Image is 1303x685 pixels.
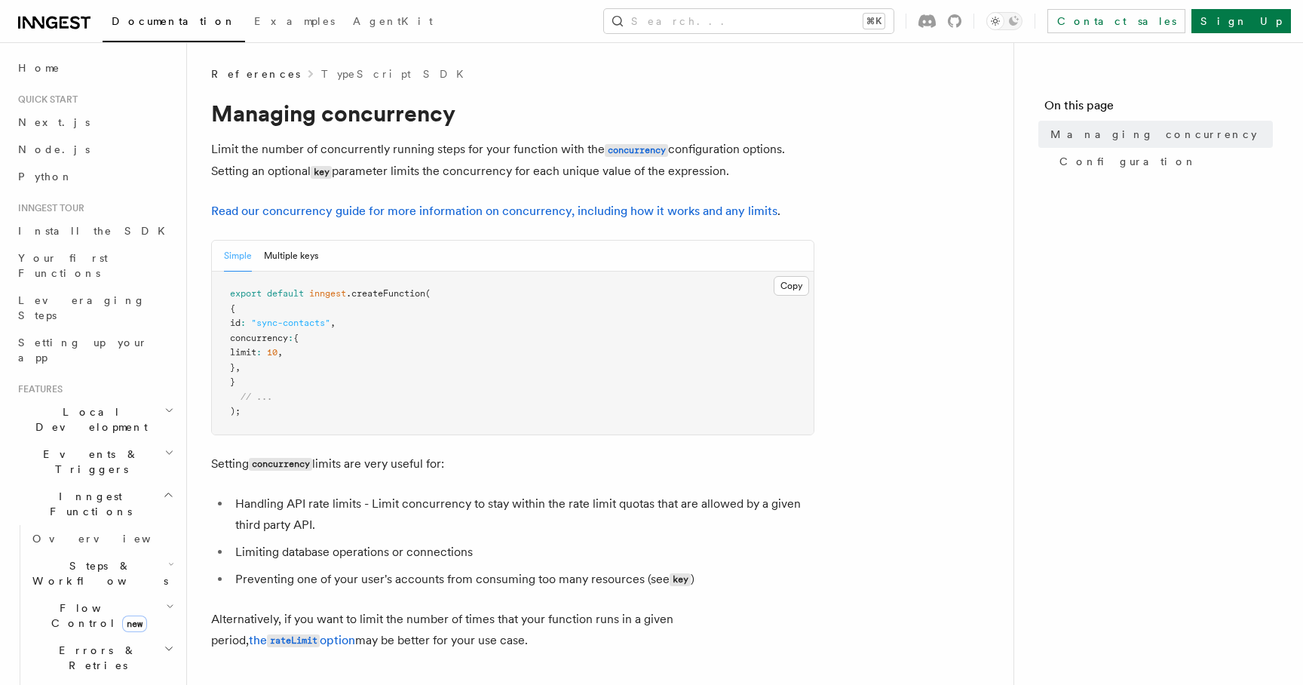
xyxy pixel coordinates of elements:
[293,333,299,343] span: {
[26,525,177,552] a: Overview
[311,166,332,179] code: key
[12,202,84,214] span: Inngest tour
[249,633,355,647] a: therateLimitoption
[112,15,236,27] span: Documentation
[241,392,272,402] span: // ...
[12,94,78,106] span: Quick start
[1059,154,1197,169] span: Configuration
[12,287,177,329] a: Leveraging Steps
[18,294,146,321] span: Leveraging Steps
[670,573,691,586] code: key
[425,288,431,299] span: (
[26,594,177,637] button: Flow Controlnew
[230,347,256,358] span: limit
[12,383,63,395] span: Features
[224,241,252,272] button: Simple
[230,288,262,299] span: export
[346,288,425,299] span: .createFunction
[1047,9,1185,33] a: Contact sales
[211,204,777,218] a: Read our concurrency guide for more information on concurrency, including how it works and any li...
[12,447,164,477] span: Events & Triggers
[12,163,177,190] a: Python
[1044,121,1273,148] a: Managing concurrency
[231,493,814,536] li: Handling API rate limits - Limit concurrency to stay within the rate limit quotas that are allowe...
[249,458,312,471] code: concurrency
[103,5,245,42] a: Documentation
[18,170,73,183] span: Python
[12,483,177,525] button: Inngest Functions
[1050,127,1257,142] span: Managing concurrency
[605,144,668,157] code: concurrency
[251,318,330,328] span: "sync-contacts"
[1053,148,1273,175] a: Configuration
[18,60,60,75] span: Home
[264,241,318,272] button: Multiple keys
[986,12,1022,30] button: Toggle dark mode
[18,336,148,364] span: Setting up your app
[211,139,814,183] p: Limit the number of concurrently running steps for your function with the configuration options. ...
[12,109,177,136] a: Next.js
[12,398,177,441] button: Local Development
[231,569,814,591] li: Preventing one of your user's accounts from consuming too many resources (see )
[235,362,241,373] span: ,
[26,637,177,679] button: Errors & Retries
[1191,9,1291,33] a: Sign Up
[12,441,177,483] button: Events & Triggers
[344,5,442,41] a: AgentKit
[230,318,241,328] span: id
[254,15,335,27] span: Examples
[230,333,288,343] span: concurrency
[12,329,177,371] a: Setting up your app
[18,143,90,155] span: Node.js
[309,288,346,299] span: inngest
[241,318,246,328] span: :
[211,453,814,475] p: Setting limits are very useful for:
[211,66,300,81] span: References
[18,252,108,279] span: Your first Functions
[267,347,277,358] span: 10
[32,533,188,545] span: Overview
[230,376,235,387] span: }
[256,347,262,358] span: :
[26,552,177,594] button: Steps & Workflows
[26,643,164,673] span: Errors & Retries
[12,136,177,163] a: Node.js
[122,616,147,632] span: new
[1044,97,1273,121] h4: On this page
[267,634,320,647] code: rateLimit
[18,225,174,237] span: Install the SDK
[604,9,894,33] button: Search...⌘K
[230,406,241,416] span: );
[231,542,814,563] li: Limiting database operations or connections
[288,333,293,343] span: :
[245,5,344,41] a: Examples
[12,217,177,244] a: Install the SDK
[774,276,809,296] button: Copy
[321,66,473,81] a: TypeScript SDK
[12,244,177,287] a: Your first Functions
[12,489,163,519] span: Inngest Functions
[267,288,304,299] span: default
[18,116,90,128] span: Next.js
[211,201,814,222] p: .
[230,362,235,373] span: }
[26,601,166,631] span: Flow Control
[230,303,235,314] span: {
[863,14,885,29] kbd: ⌘K
[12,54,177,81] a: Home
[353,15,433,27] span: AgentKit
[26,558,168,588] span: Steps & Workflows
[211,100,814,127] h1: Managing concurrency
[211,609,814,652] p: Alternatively, if you want to limit the number of times that your function runs in a given period...
[12,404,164,435] span: Local Development
[277,347,283,358] span: ,
[605,142,668,156] a: concurrency
[330,318,336,328] span: ,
